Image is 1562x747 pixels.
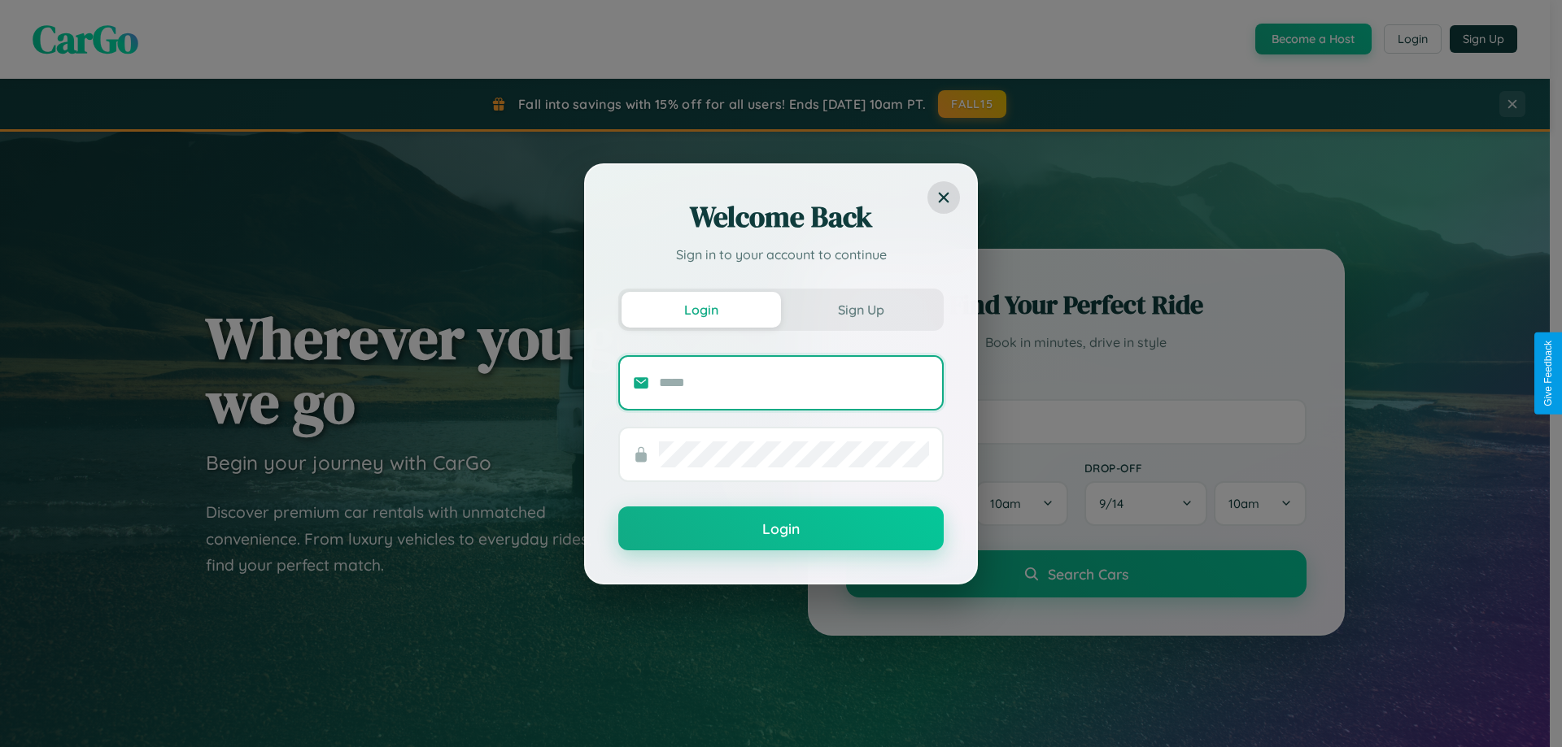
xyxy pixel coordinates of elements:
[622,292,781,328] button: Login
[618,506,944,550] button: Login
[618,245,944,264] p: Sign in to your account to continue
[1542,341,1554,406] div: Give Feedback
[781,292,940,328] button: Sign Up
[618,198,944,237] h2: Welcome Back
